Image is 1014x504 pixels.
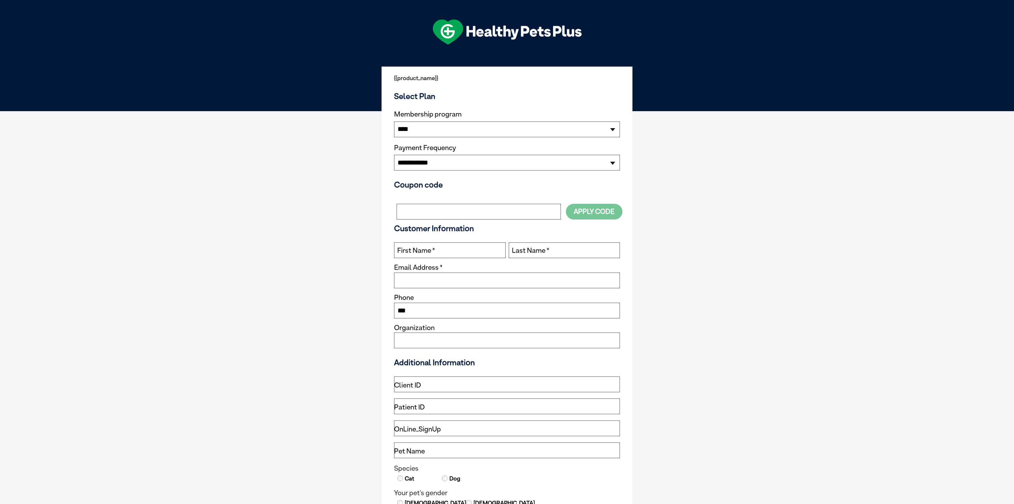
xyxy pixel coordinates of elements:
h3: Additional Information [392,358,622,367]
button: Apply Code [566,204,622,219]
label: Cat [404,474,414,483]
legend: Species [394,464,620,473]
label: Phone [394,294,414,301]
h3: Customer Information [394,224,620,233]
label: Email Address * [394,264,442,271]
label: Dog [449,474,460,483]
label: Organization [394,324,435,331]
legend: Your pet's gender [394,489,620,497]
label: First Name * [397,247,435,255]
label: Payment Frequency [394,144,456,152]
h3: Coupon code [394,180,620,189]
label: Membership program [394,110,620,118]
label: Last Name * [512,247,549,255]
img: hpp-logo-landscape-green-white.png [433,19,582,45]
h2: {{product_name}} [394,75,620,81]
h3: Select Plan [394,91,620,101]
